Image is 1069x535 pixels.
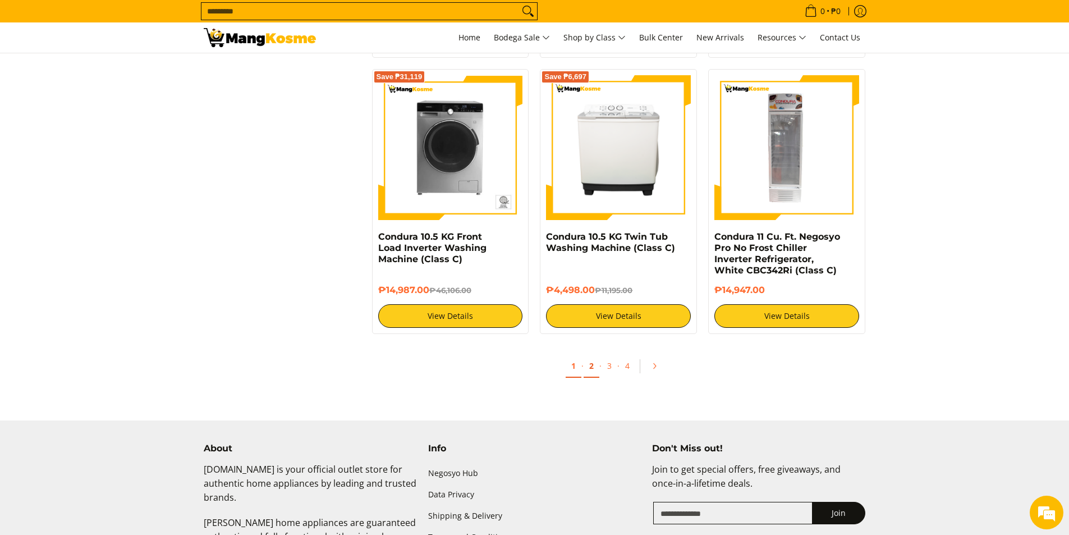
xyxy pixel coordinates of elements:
[488,22,556,53] a: Bodega Sale
[327,22,866,53] nav: Main Menu
[566,355,581,378] a: 1
[617,360,620,371] span: ·
[812,502,865,524] button: Join
[6,307,214,346] textarea: Type your message and hit 'Enter'
[819,7,827,15] span: 0
[519,3,537,20] button: Search
[458,32,480,43] span: Home
[563,31,626,45] span: Shop by Class
[758,31,806,45] span: Resources
[378,285,523,296] h6: ₱14,987.00
[204,28,316,47] img: Class C Home &amp; Business Appliances: Up to 70% Off l Mang Kosme
[714,304,859,328] a: View Details
[453,22,486,53] a: Home
[204,443,417,454] h4: About
[584,355,599,378] a: 2
[546,231,675,253] a: Condura 10.5 KG Twin Tub Washing Machine (Class C)
[829,7,842,15] span: ₱0
[634,22,689,53] a: Bulk Center
[494,31,550,45] span: Bodega Sale
[184,6,211,33] div: Minimize live chat window
[714,75,859,220] img: Condura 11 Cu. Ft. Negosyo Pro No Frost Chiller Inverter Refrigerator, White CBC342Ri (Class C)
[595,286,632,295] del: ₱11,195.00
[820,32,860,43] span: Contact Us
[544,74,586,80] span: Save ₱6,697
[428,463,641,484] a: Negosyo Hub
[696,32,744,43] span: New Arrivals
[558,22,631,53] a: Shop by Class
[378,304,523,328] a: View Details
[377,74,423,80] span: Save ₱31,119
[378,231,487,264] a: Condura 10.5 KG Front Load Inverter Washing Machine (Class C)
[546,75,691,220] img: Condura 10.5 KG Twin Tub Washing Machine (Class C)
[366,351,871,387] ul: Pagination
[652,443,865,454] h4: Don't Miss out!
[691,22,750,53] a: New Arrivals
[714,231,840,276] a: Condura 11 Cu. Ft. Negosyo Pro No Frost Chiller Inverter Refrigerator, White CBC342Ri (Class C)
[546,304,691,328] a: View Details
[599,360,602,371] span: ·
[428,506,641,527] a: Shipping & Delivery
[378,75,523,220] img: Condura 10.5 KG Front Load Inverter Washing Machine (Class C)
[652,463,865,502] p: Join to get special offers, free giveaways, and once-in-a-lifetime deals.
[428,484,641,506] a: Data Privacy
[204,463,417,515] p: [DOMAIN_NAME] is your official outlet store for authentic home appliances by leading and trusted ...
[546,285,691,296] h6: ₱4,498.00
[429,286,471,295] del: ₱46,106.00
[620,355,635,377] a: 4
[428,443,641,454] h4: Info
[58,63,189,77] div: Chat with us now
[65,141,155,255] span: We're online!
[602,355,617,377] a: 3
[581,360,584,371] span: ·
[814,22,866,53] a: Contact Us
[801,5,844,17] span: •
[752,22,812,53] a: Resources
[639,32,683,43] span: Bulk Center
[714,285,859,296] h6: ₱14,947.00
